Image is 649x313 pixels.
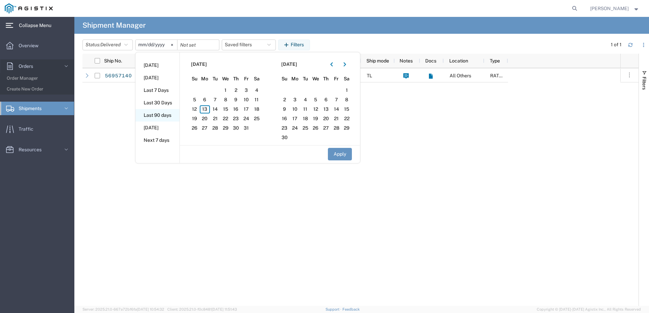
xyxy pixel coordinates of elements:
[220,105,231,113] span: 15
[220,86,231,95] span: 1
[241,115,251,123] span: 24
[189,75,200,82] span: Su
[82,17,146,34] h4: Shipment Manager
[104,58,122,63] span: Ship No.
[19,122,38,136] span: Traffic
[490,73,505,78] span: RATED
[0,122,74,136] a: Traffic
[251,105,262,113] span: 18
[590,4,640,12] button: [PERSON_NAME]
[251,86,262,95] span: 4
[300,75,311,82] span: Tu
[341,105,352,113] span: 15
[210,124,220,132] span: 28
[241,96,251,104] span: 10
[220,115,231,123] span: 22
[642,77,647,90] span: Filters
[341,124,352,132] span: 29
[280,134,290,142] span: 30
[425,58,436,63] span: Docs
[231,75,241,82] span: Th
[241,124,251,132] span: 31
[280,105,290,113] span: 9
[300,105,311,113] span: 11
[0,102,74,115] a: Shipments
[231,86,241,95] span: 2
[281,61,297,68] span: [DATE]
[241,86,251,95] span: 3
[136,109,179,122] li: Last 90 days
[210,75,220,82] span: Tu
[19,39,43,52] span: Overview
[7,82,69,96] span: Create New Order
[19,59,38,73] span: Orders
[280,124,290,132] span: 23
[210,105,220,113] span: 14
[310,115,321,123] span: 19
[136,84,179,97] li: Last 7 Days
[222,40,276,50] button: Saved filters
[400,58,413,63] span: Notes
[210,115,220,123] span: 21
[341,115,352,123] span: 22
[300,115,311,123] span: 18
[104,70,132,81] a: 56957140
[310,96,321,104] span: 5
[19,102,46,115] span: Shipments
[137,307,164,311] span: [DATE] 10:54:32
[310,105,321,113] span: 12
[220,75,231,82] span: We
[82,40,133,50] button: Status:Delivered
[210,96,220,104] span: 7
[310,75,321,82] span: We
[82,307,164,311] span: Server: 2025.21.0-667a72bf6fa
[611,41,623,48] div: 1 of 1
[290,75,300,82] span: Mo
[167,307,237,311] span: Client: 2025.21.0-f0c8481
[241,105,251,113] span: 17
[7,72,69,85] span: Order Manager
[290,105,300,113] span: 10
[220,96,231,104] span: 8
[366,58,389,63] span: Ship mode
[191,61,207,68] span: [DATE]
[0,39,74,52] a: Overview
[200,96,210,104] span: 6
[177,40,219,50] input: Not set
[100,42,121,47] span: Delivered
[331,124,342,132] span: 28
[136,59,179,72] li: [DATE]
[189,105,200,113] span: 12
[231,124,241,132] span: 30
[280,96,290,104] span: 2
[278,40,310,50] button: Filters
[328,148,352,160] button: Apply
[220,124,231,132] span: 29
[450,73,471,78] span: All Others
[241,75,251,82] span: Fr
[290,115,300,123] span: 17
[231,96,241,104] span: 9
[136,97,179,109] li: Last 30 Days
[321,75,331,82] span: Th
[331,105,342,113] span: 14
[136,122,179,134] li: [DATE]
[200,105,210,113] span: 13
[280,115,290,123] span: 16
[290,96,300,104] span: 3
[300,96,311,104] span: 4
[331,96,342,104] span: 7
[0,59,74,73] a: Orders
[321,105,331,113] span: 13
[341,75,352,82] span: Sa
[136,72,179,84] li: [DATE]
[310,124,321,132] span: 26
[251,75,262,82] span: Sa
[490,58,500,63] span: Type
[342,307,360,311] a: Feedback
[136,40,177,50] input: Not set
[290,124,300,132] span: 24
[321,124,331,132] span: 27
[449,58,468,63] span: Location
[200,75,210,82] span: Mo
